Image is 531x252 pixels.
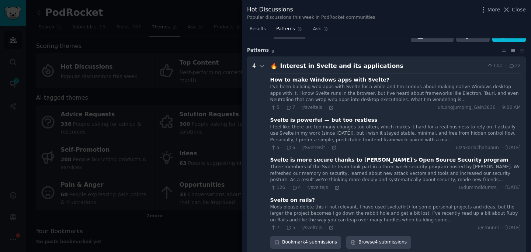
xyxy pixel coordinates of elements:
div: Three members of the Svelte team took part in a three week security program hosted by [PERSON_NAM... [270,164,521,183]
span: u/zakariachahboun [456,145,499,151]
span: Close [512,6,526,14]
span: r/sveltejs [307,185,328,190]
a: Ask [310,23,332,38]
span: Pattern s [247,47,269,54]
span: r/SvelteKit [302,145,325,150]
span: 9:02 AM [502,104,521,111]
div: Svelte on rails? [270,196,315,204]
span: 8 [271,49,274,53]
a: Results [247,23,268,38]
span: [DATE] [506,184,521,191]
button: Close [503,6,526,14]
a: Browse4 submissions [346,236,411,249]
span: · [303,185,305,190]
span: 22 [509,63,521,69]
span: Patterns [276,26,295,32]
div: Bookmark 4 submissions [270,236,341,249]
span: 143 [487,63,502,69]
span: · [330,185,332,190]
span: · [502,145,503,151]
span: [DATE] [506,145,521,151]
span: · [502,225,503,231]
span: · [298,225,299,230]
span: [DATE] [506,225,521,231]
span: 5 [270,104,280,111]
span: · [498,104,500,111]
div: Interest in Svelte and its applications [280,62,485,71]
span: 7 [286,104,295,111]
span: · [282,145,283,150]
div: Hot Discussions [247,5,375,14]
span: r/sveltejs [302,225,322,230]
div: Svelte is powerful — but too restless [270,116,378,124]
div: I’ve been building web apps with Svelte for a while and I’m curious about making native Windows d... [270,84,521,103]
span: · [282,225,283,230]
button: Bookmark4 submissions [270,236,341,249]
span: · [288,185,289,190]
span: 5 [270,145,280,151]
span: 🔥 [270,62,278,69]
span: · [325,225,326,230]
span: · [504,63,506,69]
span: 126 [270,184,285,191]
span: More [487,6,500,14]
div: I feel like there are too many changes too often, which makes it hard for a real business to rely... [270,124,521,144]
span: Ask [313,26,321,32]
div: 4 [252,62,256,249]
span: · [298,145,299,150]
span: 5 [286,225,295,231]
span: 7 [270,225,280,231]
span: r/sveltejs [302,105,322,110]
span: · [328,145,329,150]
a: Patterns [274,23,305,38]
div: How to make Windows apps with Svelte? [270,76,389,84]
div: Popular discussions this week in PodRocket communities [247,14,375,21]
span: · [325,105,326,110]
span: u/Longjumping_Gain3836 [438,104,496,111]
span: Results [250,26,266,32]
div: Mods please delete this if not relevant. I have used svelte(kit) for some personal projects and i... [270,204,521,224]
span: 6 [286,145,295,151]
span: · [298,105,299,110]
span: u/cmunni [478,225,499,231]
div: Svelte is more secure thanks to [PERSON_NAME]'s Open Source Security program [270,156,509,164]
span: u/dummdidumm_ [459,184,499,191]
button: More [480,6,500,14]
span: · [282,105,283,110]
span: 4 [292,184,301,191]
span: · [502,184,503,191]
